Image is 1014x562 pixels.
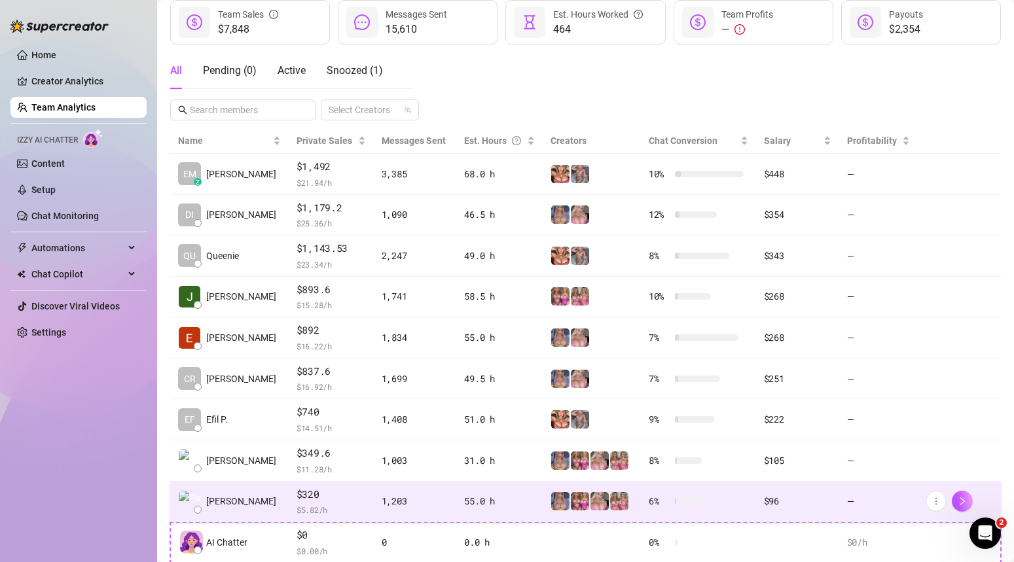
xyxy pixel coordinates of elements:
[847,135,897,146] span: Profitability
[889,22,923,37] span: $2,354
[839,277,918,318] td: —
[354,14,370,30] span: message
[571,410,589,429] img: pennylondonvip
[764,135,791,146] span: Salary
[571,492,589,510] img: hotmomlove
[170,63,182,79] div: All
[17,243,27,253] span: thunderbolt
[464,330,535,345] div: 55.0 h
[31,158,65,169] a: Content
[185,412,195,427] span: EF
[190,103,297,117] input: Search members
[297,217,366,230] span: $ 25.36 /h
[179,286,200,307] img: Julie Ann Bolve…
[839,399,918,440] td: —
[764,372,831,386] div: $251
[551,205,570,224] img: lilybigboobs
[764,289,831,304] div: $268
[847,535,911,550] div: $0 /h
[31,184,56,195] a: Setup
[522,14,537,30] span: hourglass
[297,258,366,271] span: $ 23.34 /h
[170,128,289,154] th: Name
[382,289,449,304] div: 1,741
[764,167,831,181] div: $448
[464,167,535,181] div: 68.0 h
[31,211,99,221] a: Chat Monitoring
[543,128,641,154] th: Creators
[764,453,831,468] div: $105
[721,9,773,20] span: Team Profits
[206,207,276,222] span: [PERSON_NAME]
[464,535,535,550] div: 0.0 h
[649,289,670,304] span: 10 %
[179,449,200,471] img: Clark
[571,165,589,183] img: pennylondonvip
[571,328,589,347] img: lilybigboobvip
[179,491,200,512] img: Pat Sintor
[187,14,202,30] span: dollar-circle
[178,133,270,148] span: Name
[551,451,570,470] img: lilybigboobs
[839,317,918,359] td: —
[551,370,570,388] img: lilybigboobs
[206,372,276,386] span: [PERSON_NAME]
[382,372,449,386] div: 1,699
[464,412,535,427] div: 51.0 h
[969,518,1001,549] iframe: Intercom live chat
[610,492,628,510] img: hotmomsvip
[218,7,278,22] div: Team Sales
[31,237,124,258] span: Automations
[297,200,366,216] span: $1,179.2
[206,412,228,427] span: Efil P.
[206,535,247,550] span: AI Chatter
[571,247,589,265] img: pennylondonvip
[382,494,449,508] div: 1,203
[382,207,449,222] div: 1,090
[183,167,196,181] span: EM
[278,64,306,77] span: Active
[551,247,570,265] img: pennylondon
[269,7,278,22] span: info-circle
[297,463,366,476] span: $ 11.28 /h
[996,518,1007,528] span: 2
[297,503,366,516] span: $ 5.82 /h
[889,9,923,20] span: Payouts
[590,492,609,510] img: lilybigboobvip
[571,451,589,470] img: hotmomlove
[297,159,366,175] span: $1,492
[571,287,589,306] img: hotmomsvip
[31,264,124,285] span: Chat Copilot
[649,372,670,386] span: 7 %
[297,364,366,379] span: $837.6
[297,544,366,557] span: $ 0.00 /h
[327,64,383,77] span: Snoozed ( 1 )
[571,370,589,388] img: lilybigboobvip
[185,207,194,222] span: DI
[932,497,941,506] span: more
[764,249,831,263] div: $343
[634,7,643,22] span: question-circle
[297,421,366,434] span: $ 14.51 /h
[649,207,670,222] span: 12 %
[31,301,120,311] a: Discover Viral Videos
[83,129,103,148] img: AI Chatter
[382,135,446,146] span: Messages Sent
[764,330,831,345] div: $268
[382,535,449,550] div: 0
[297,380,366,393] span: $ 16.92 /h
[206,453,276,468] span: [PERSON_NAME]
[297,487,366,502] span: $320
[179,327,200,349] img: Ephryl Pauline
[17,134,78,147] span: Izzy AI Chatter
[297,446,366,461] span: $349.6
[297,323,366,338] span: $892
[183,249,196,263] span: QU
[649,167,670,181] span: 10 %
[764,494,831,508] div: $96
[386,22,447,37] span: 15,610
[649,249,670,263] span: 8 %
[206,167,276,181] span: [PERSON_NAME]
[839,482,918,523] td: —
[690,14,706,30] span: dollar-circle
